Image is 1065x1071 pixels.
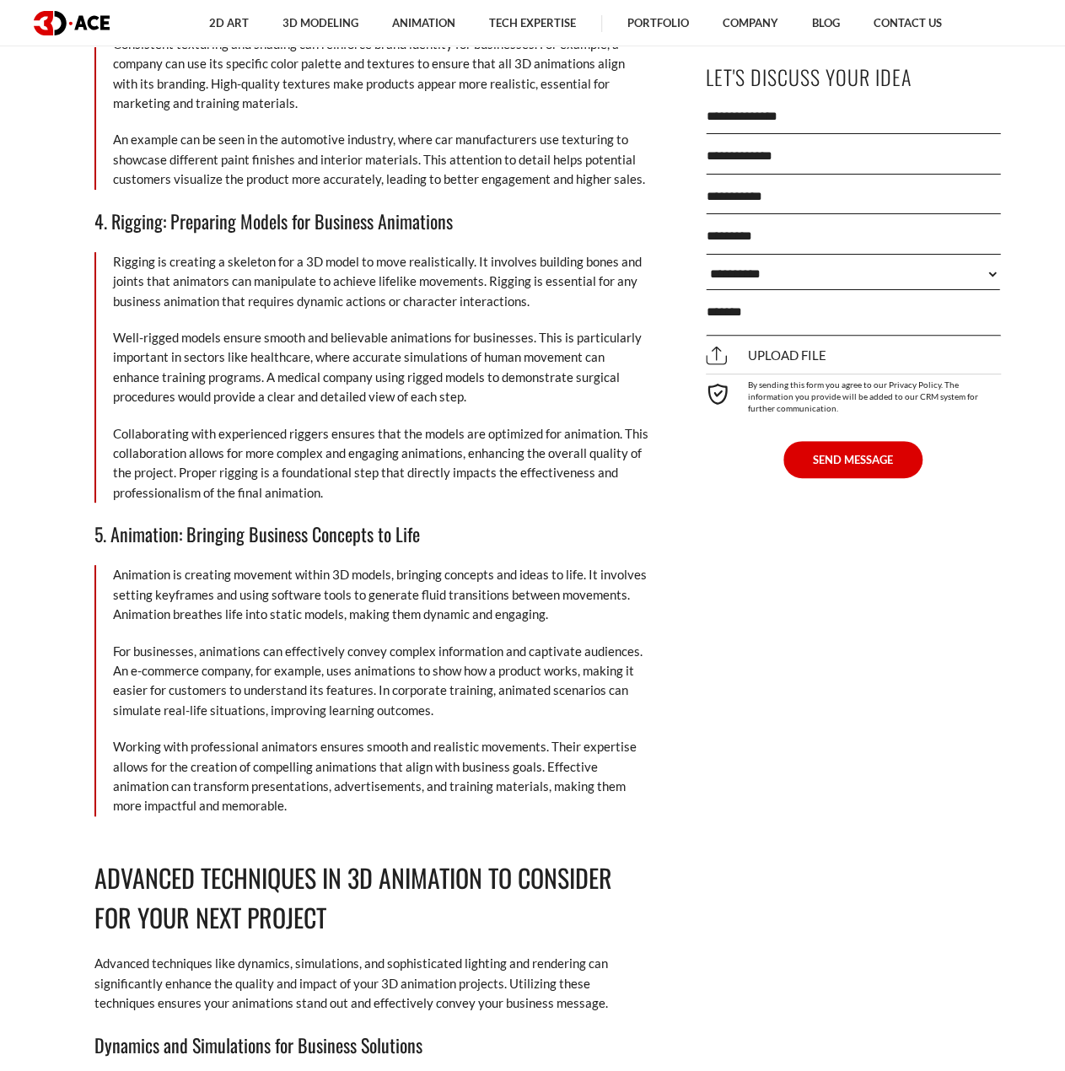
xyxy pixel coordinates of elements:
p: Rigging is creating a skeleton for a 3D model to move realistically. It involves building bones a... [113,252,651,311]
p: Let's Discuss Your Idea [706,58,1001,96]
p: For businesses, animations can effectively convey complex information and captivate audiences. An... [113,642,651,721]
img: logo dark [34,11,110,35]
p: Consistent texturing and shading can reinforce brand identity for businesses. For example, a comp... [113,35,651,114]
h3: 4. Rigging: Preparing Models for Business Animations [94,207,651,235]
p: Animation is creating movement within 3D models, bringing concepts and ideas to life. It involves... [113,565,651,624]
p: Collaborating with experienced riggers ensures that the models are optimized for animation. This ... [113,424,651,503]
p: An example can be seen in the automotive industry, where car manufacturers use texturing to showc... [113,130,651,189]
h3: 5. Animation: Bringing Business Concepts to Life [94,519,651,548]
h3: Dynamics and Simulations for Business Solutions [94,1031,651,1059]
div: By sending this form you agree to our Privacy Policy. The information you provide will be added t... [706,374,1001,414]
p: Working with professional animators ensures smooth and realistic movements. Their expertise allow... [113,737,651,816]
p: Advanced techniques like dynamics, simulations, and sophisticated lighting and rendering can sign... [94,954,651,1013]
span: Upload file [706,348,826,363]
h2: Advanced Techniques in 3D Animation to Consider for Your Next Project [94,858,651,938]
p: Well-rigged models ensure smooth and believable animations for businesses. This is particularly i... [113,328,651,407]
button: SEND MESSAGE [783,441,922,478]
